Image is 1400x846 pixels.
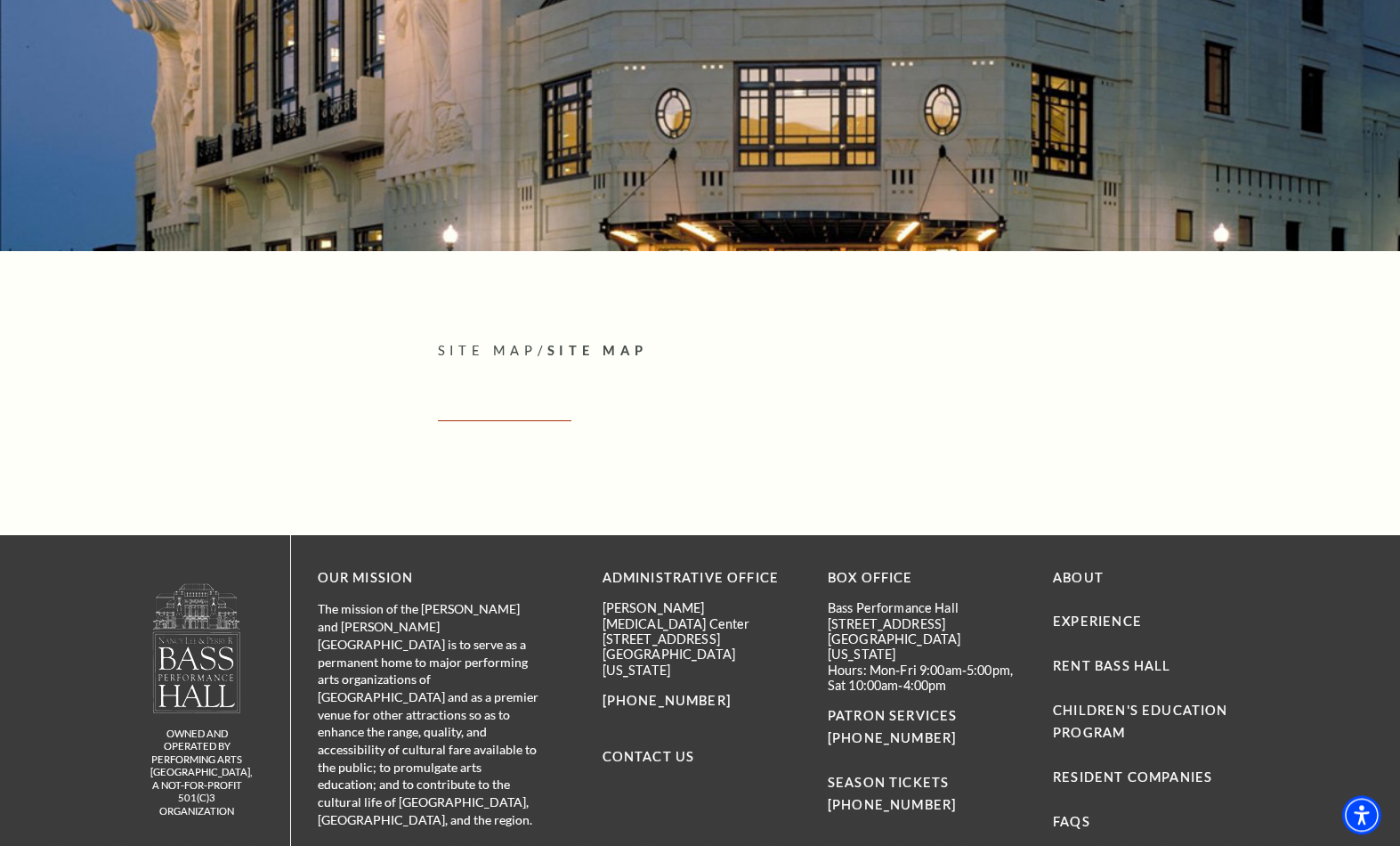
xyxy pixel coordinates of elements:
p: SEASON TICKETS [828,750,1026,817]
p: The mission of the [PERSON_NAME] and [PERSON_NAME][GEOGRAPHIC_DATA] is to serve as a permanent ho... [318,600,540,828]
a: call 817-212-4280 [828,730,956,745]
p: [STREET_ADDRESS] [828,616,1026,631]
a: Contact Us [603,749,695,764]
a: About [1053,570,1104,585]
span: Site Map [438,343,538,358]
a: FAQs [1053,814,1090,829]
a: Resident Companies [1053,769,1212,785]
p: [STREET_ADDRESS] [603,631,801,647]
p: BOX OFFICE [828,567,1026,590]
p: Bass Performance Hall [828,600,1026,615]
div: Accessibility Menu [1342,795,1381,834]
a: call 817-212-4300 [603,693,731,708]
img: owned and operated by Performing Arts Fort Worth, A NOT-FOR-PROFIT 501(C)3 ORGANIZATION [151,582,242,713]
p: [GEOGRAPHIC_DATA][US_STATE] [828,631,1026,663]
p: PATRON SERVICES [828,705,1026,750]
p: Administrative Office [603,567,801,590]
p: / [438,340,1252,362]
a: Experience [1053,614,1142,629]
p: [PERSON_NAME][MEDICAL_DATA] Center [603,600,801,631]
a: Children's Education Program [1053,703,1227,740]
p: OUR MISSION [318,567,540,590]
p: owned and operated by Performing Arts [GEOGRAPHIC_DATA], A NOT-FOR-PROFIT 501(C)3 ORGANIZATION [150,728,244,818]
p: [GEOGRAPHIC_DATA][US_STATE] [603,647,801,678]
p: Hours: Mon-Fri 9:00am-5:00pm, Sat 10:00am-4:00pm [828,663,1026,694]
span: Site Map [547,343,649,358]
a: call 817-212-4450 [828,797,956,812]
a: Rent Bass Hall [1053,658,1170,673]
